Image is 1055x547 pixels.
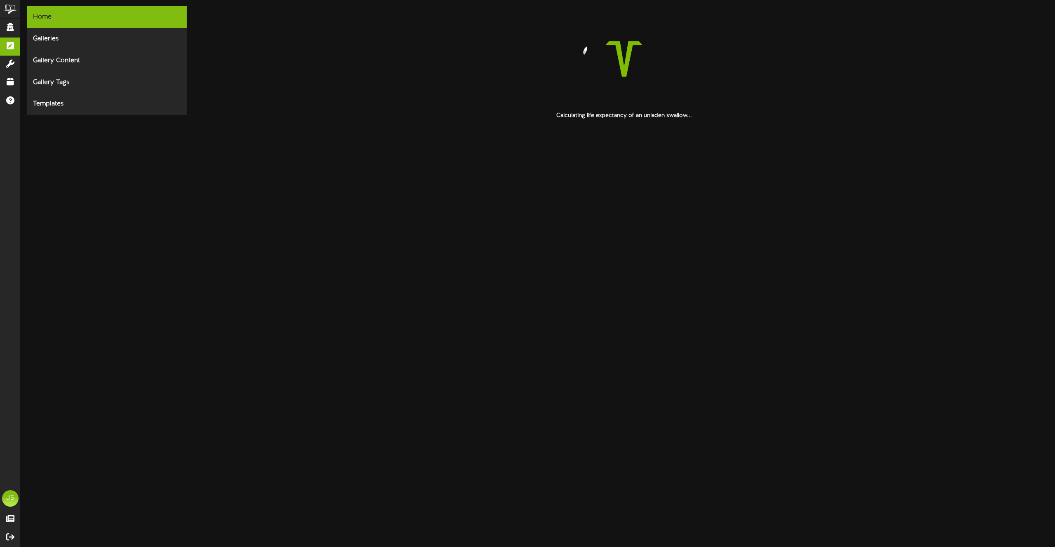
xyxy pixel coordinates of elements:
[27,93,187,115] div: Templates
[27,50,187,72] div: Gallery Content
[27,28,187,50] div: Galleries
[27,72,187,94] div: Gallery Tags
[27,6,187,28] div: Home
[556,112,692,119] strong: Calculating life expectancy of an unladen swallow...
[2,490,19,507] div: JS
[571,6,677,112] img: loading-spinner-2.png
